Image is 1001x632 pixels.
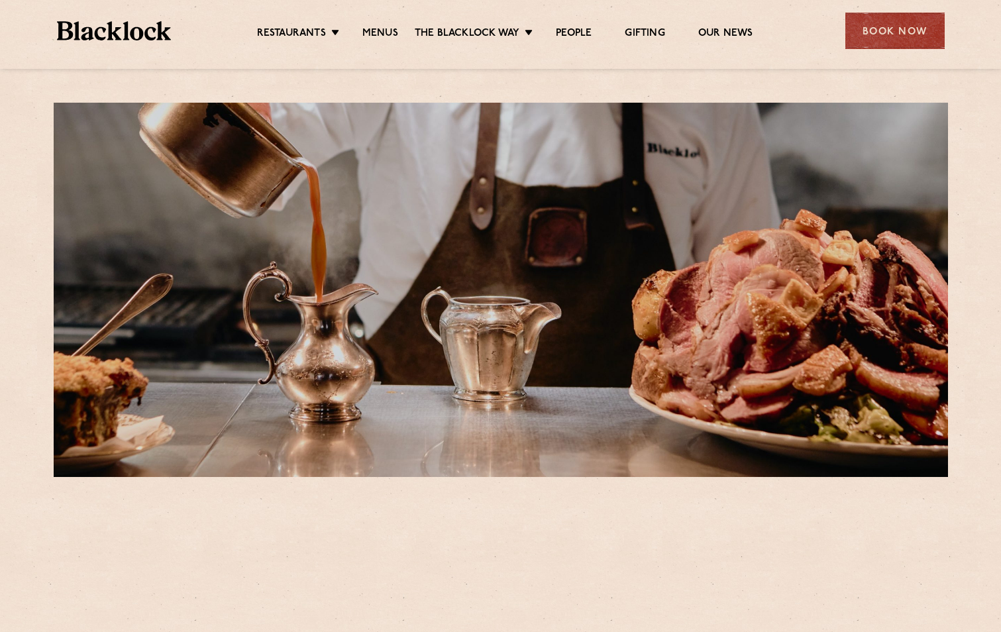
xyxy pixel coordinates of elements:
a: The Blacklock Way [415,27,519,42]
a: Menus [362,27,398,42]
img: BL_Textured_Logo-footer-cropped.svg [57,21,172,40]
a: Restaurants [257,27,326,42]
a: Gifting [625,27,664,42]
div: Book Now [845,13,945,49]
a: People [556,27,592,42]
a: Our News [698,27,753,42]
